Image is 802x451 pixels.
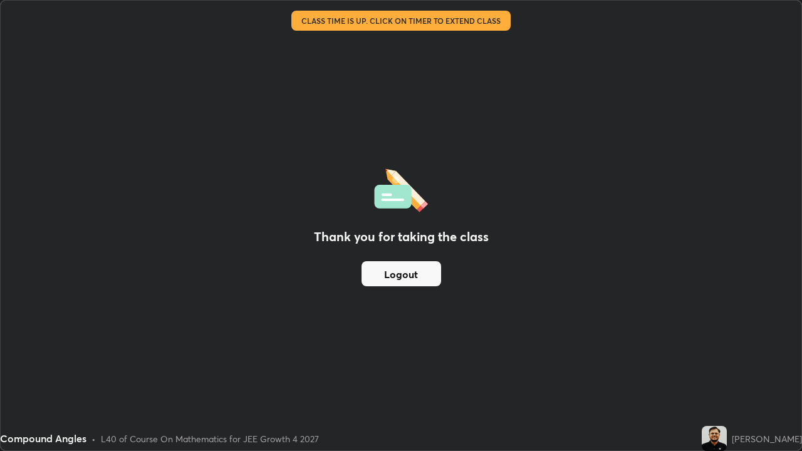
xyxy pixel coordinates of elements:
div: L40 of Course On Mathematics for JEE Growth 4 2027 [101,432,319,445]
div: • [91,432,96,445]
img: offlineFeedback.1438e8b3.svg [374,165,428,212]
img: 73d70f05cd564e35b158daee22f98a87.jpg [702,426,727,451]
button: Logout [362,261,441,286]
div: [PERSON_NAME] [732,432,802,445]
h2: Thank you for taking the class [314,227,489,246]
